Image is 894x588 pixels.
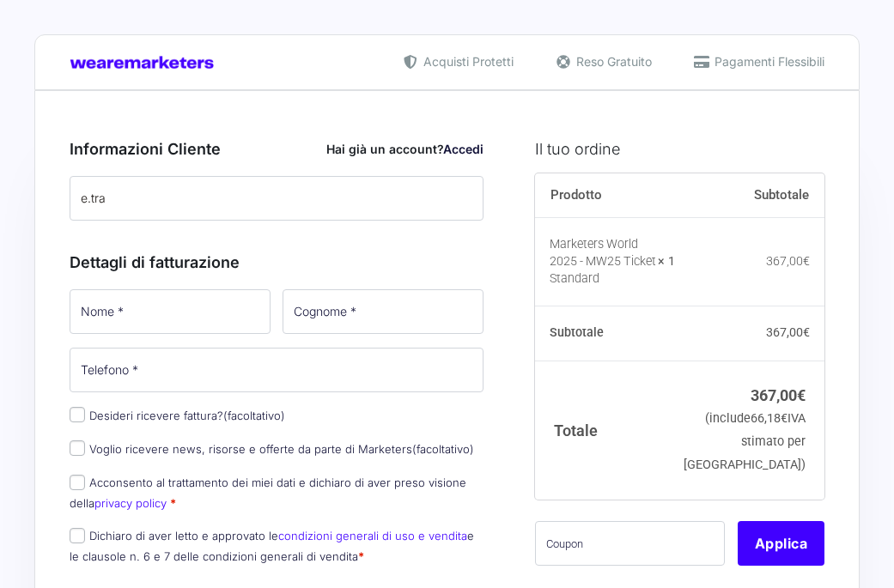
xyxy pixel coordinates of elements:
span: (facoltativo) [412,442,474,456]
bdi: 367,00 [766,254,810,268]
label: Dichiaro di aver letto e approvato le e le clausole n. 6 e 7 delle condizioni generali di vendita [70,529,474,562]
input: Nome * [70,289,271,334]
h3: Informazioni Cliente [70,137,483,161]
bdi: 367,00 [751,386,806,404]
label: Acconsento al trattamento dei miei dati e dichiaro di aver preso visione della [70,476,466,509]
th: Prodotto [535,173,675,218]
span: 66,18 [751,411,788,426]
th: Subtotale [535,306,675,361]
small: (include IVA stimato per [GEOGRAPHIC_DATA]) [684,411,806,472]
input: Cognome * [283,289,483,334]
label: Voglio ricevere news, risorse e offerte da parte di Marketers [70,442,474,456]
h3: Il tuo ordine [535,137,824,161]
strong: × 1 [658,253,675,270]
a: Accedi [443,142,483,156]
th: Totale [535,361,675,499]
span: € [797,386,806,404]
bdi: 367,00 [766,325,810,339]
span: Acquisti Protetti [419,52,514,70]
td: Marketers World 2025 - MW25 Ticket Standard [535,218,675,306]
h3: Dettagli di fatturazione [70,251,483,274]
input: Desideri ricevere fattura?(facoltativo) [70,407,85,422]
span: € [803,325,810,339]
span: Reso Gratuito [572,52,652,70]
button: Applica [738,521,824,566]
input: Coupon [535,521,725,566]
div: Hai già un account? [326,140,483,158]
input: Indirizzo Email * [70,176,483,221]
label: Desideri ricevere fattura? [70,409,285,422]
input: Voglio ricevere news, risorse e offerte da parte di Marketers(facoltativo) [70,440,85,456]
a: condizioni generali di uso e vendita [278,529,467,543]
input: Telefono * [70,348,483,392]
span: Pagamenti Flessibili [710,52,824,70]
span: € [781,411,788,426]
a: privacy policy [94,496,167,510]
input: Dichiaro di aver letto e approvato lecondizioni generali di uso e venditae le clausole n. 6 e 7 d... [70,528,85,543]
input: Acconsento al trattamento dei miei dati e dichiaro di aver preso visione dellaprivacy policy [70,475,85,490]
span: € [803,254,810,268]
span: (facoltativo) [223,409,285,422]
th: Subtotale [675,173,824,218]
